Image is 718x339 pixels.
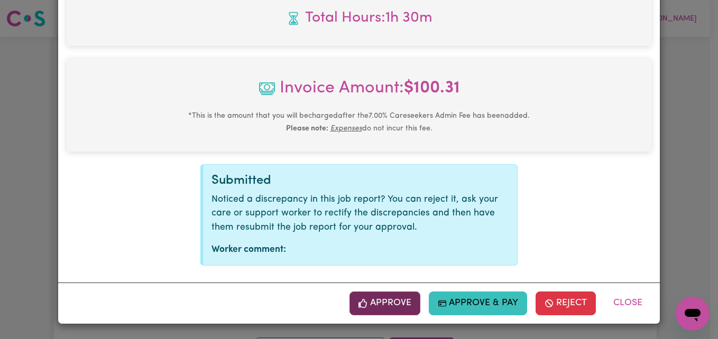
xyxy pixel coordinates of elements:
[349,291,420,315] button: Approve
[429,291,528,315] button: Approve & Pay
[211,193,509,234] p: Noticed a discrepancy in this job report? You can reject it, ask your care or support worker to r...
[211,245,286,254] strong: Worker comment:
[330,125,362,133] u: Expenses
[536,291,596,315] button: Reject
[188,112,530,133] small: This is the amount that you will be charged after the 7.00 % Careseekers Admin Fee has been added...
[211,174,271,187] span: Submitted
[75,76,643,109] span: Invoice Amount:
[604,291,651,315] button: Close
[75,7,643,29] span: Total hours worked: 1 hour 30 minutes
[676,297,710,331] iframe: Button to launch messaging window
[286,125,328,133] b: Please note:
[404,80,460,97] b: $ 100.31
